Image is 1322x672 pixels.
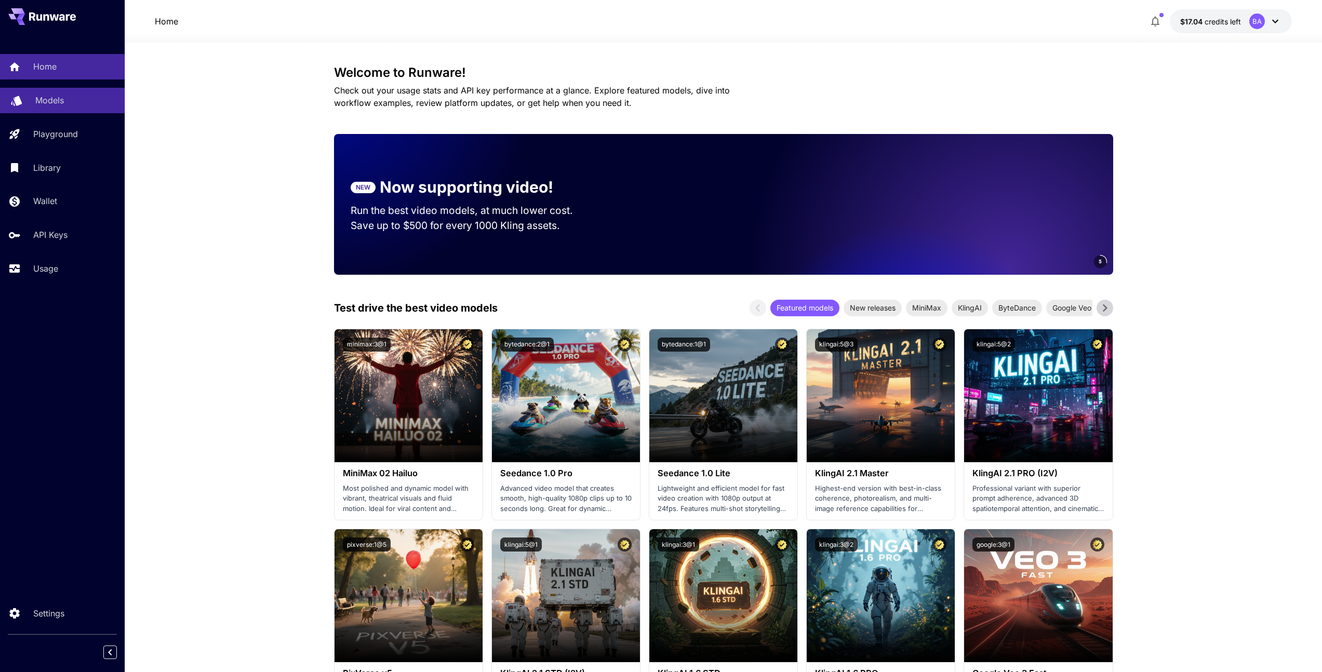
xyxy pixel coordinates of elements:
p: Professional variant with superior prompt adherence, advanced 3D spatiotemporal attention, and ci... [972,483,1104,514]
img: alt [649,329,797,462]
button: klingai:3@1 [658,537,699,552]
p: Most polished and dynamic model with vibrant, theatrical visuals and fluid motion. Ideal for vira... [343,483,474,514]
button: klingai:5@2 [972,338,1015,352]
h3: Seedance 1.0 Pro [500,468,632,478]
img: alt [335,529,483,662]
p: Lightweight and efficient model for fast video creation with 1080p output at 24fps. Features mult... [658,483,789,514]
img: alt [964,529,1112,662]
span: $17.04 [1180,17,1205,26]
button: Certified Model – Vetted for best performance and includes a commercial license. [460,338,474,352]
img: alt [492,529,640,662]
button: klingai:5@3 [815,338,858,352]
p: NEW [356,183,370,192]
button: google:3@1 [972,537,1014,552]
div: MiniMax [906,300,947,316]
button: $17.041BA [1170,9,1292,33]
p: Home [33,60,57,73]
img: alt [807,329,955,462]
button: Certified Model – Vetted for best performance and includes a commercial license. [460,537,474,552]
p: Playground [33,128,78,140]
span: 5 [1099,258,1102,265]
p: API Keys [33,229,68,241]
p: Save up to $500 for every 1000 Kling assets. [351,218,593,233]
img: alt [335,329,483,462]
span: Google Veo [1046,302,1098,313]
button: Certified Model – Vetted for best performance and includes a commercial license. [932,338,946,352]
p: Test drive the best video models [334,300,498,316]
button: klingai:3@2 [815,537,858,552]
button: Certified Model – Vetted for best performance and includes a commercial license. [1090,537,1104,552]
span: Check out your usage stats and API key performance at a glance. Explore featured models, dive int... [334,85,730,108]
h3: Seedance 1.0 Lite [658,468,789,478]
img: alt [807,529,955,662]
p: Wallet [33,195,57,207]
span: KlingAI [952,302,988,313]
p: Models [35,94,64,106]
p: Now supporting video! [380,176,553,199]
button: Certified Model – Vetted for best performance and includes a commercial license. [775,537,789,552]
p: Library [33,162,61,174]
button: Certified Model – Vetted for best performance and includes a commercial license. [618,537,632,552]
div: KlingAI [952,300,988,316]
p: Advanced video model that creates smooth, high-quality 1080p clips up to 10 seconds long. Great f... [500,483,632,514]
div: New releases [844,300,902,316]
p: Run the best video models, at much lower cost. [351,203,593,218]
h3: Welcome to Runware! [334,65,1113,80]
div: $17.041 [1180,16,1241,27]
h3: KlingAI 2.1 PRO (I2V) [972,468,1104,478]
div: Collapse sidebar [111,643,125,662]
span: ByteDance [992,302,1042,313]
button: bytedance:1@1 [658,338,710,352]
p: Highest-end version with best-in-class coherence, photorealism, and multi-image reference capabil... [815,483,946,514]
div: Google Veo [1046,300,1098,316]
button: pixverse:1@5 [343,537,391,552]
a: Home [155,15,178,28]
button: Certified Model – Vetted for best performance and includes a commercial license. [1090,338,1104,352]
div: Featured models [770,300,839,316]
nav: breadcrumb [155,15,178,28]
img: alt [649,529,797,662]
button: klingai:5@1 [500,537,542,552]
span: Featured models [770,302,839,313]
button: Collapse sidebar [103,646,117,659]
button: bytedance:2@1 [500,338,554,352]
span: New releases [844,302,902,313]
button: Certified Model – Vetted for best performance and includes a commercial license. [775,338,789,352]
button: minimax:3@1 [343,338,391,352]
h3: KlingAI 2.1 Master [815,468,946,478]
p: Usage [33,262,58,275]
div: BA [1249,14,1265,29]
button: Certified Model – Vetted for best performance and includes a commercial license. [618,338,632,352]
img: alt [964,329,1112,462]
p: Settings [33,607,64,620]
img: alt [492,329,640,462]
div: ByteDance [992,300,1042,316]
button: Certified Model – Vetted for best performance and includes a commercial license. [932,537,946,552]
span: credits left [1205,17,1241,26]
h3: MiniMax 02 Hailuo [343,468,474,478]
span: MiniMax [906,302,947,313]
